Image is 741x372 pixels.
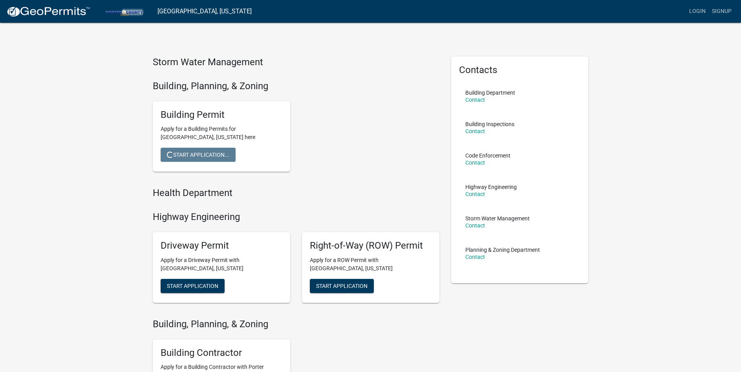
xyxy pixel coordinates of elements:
[465,216,530,221] p: Storm Water Management
[686,4,709,19] a: Login
[153,57,439,68] h4: Storm Water Management
[465,222,485,229] a: Contact
[161,109,282,121] h5: Building Permit
[465,153,510,158] p: Code Enforcement
[161,279,225,293] button: Start Application
[459,64,581,76] h5: Contacts
[153,81,439,92] h4: Building, Planning, & Zoning
[465,128,485,134] a: Contact
[161,148,236,162] button: Start Application...
[153,319,439,330] h4: Building, Planning, & Zoning
[465,121,514,127] p: Building Inspections
[97,6,151,16] img: Porter County, Indiana
[167,152,229,158] span: Start Application...
[316,282,368,289] span: Start Application
[310,256,432,273] p: Apply for a ROW Permit with [GEOGRAPHIC_DATA], [US_STATE]
[161,125,282,141] p: Apply for a Building Permits for [GEOGRAPHIC_DATA], [US_STATE] here
[153,187,439,199] h4: Health Department
[465,97,485,103] a: Contact
[153,211,439,223] h4: Highway Engineering
[465,247,540,253] p: Planning & Zoning Department
[310,240,432,251] h5: Right-of-Way (ROW) Permit
[167,282,218,289] span: Start Application
[161,240,282,251] h5: Driveway Permit
[465,254,485,260] a: Contact
[161,256,282,273] p: Apply for a Driveway Permit with [GEOGRAPHIC_DATA], [US_STATE]
[465,191,485,197] a: Contact
[310,279,374,293] button: Start Application
[465,90,515,95] p: Building Department
[161,347,282,359] h5: Building Contractor
[157,5,252,18] a: [GEOGRAPHIC_DATA], [US_STATE]
[709,4,735,19] a: Signup
[465,159,485,166] a: Contact
[465,184,517,190] p: Highway Engineering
